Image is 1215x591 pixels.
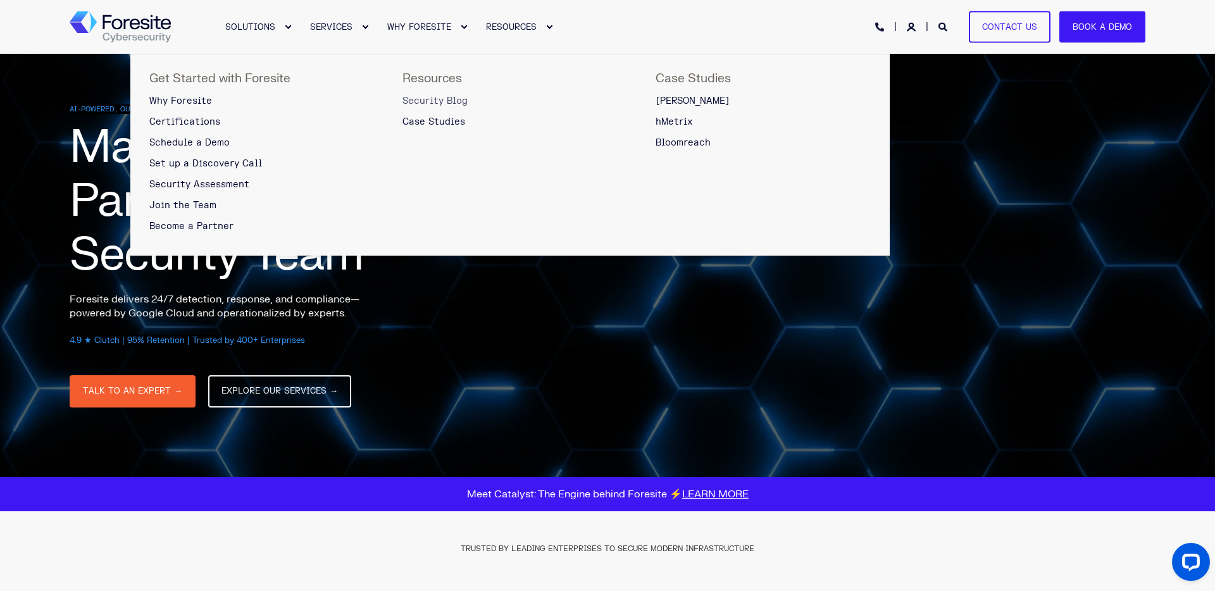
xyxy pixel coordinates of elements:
[149,200,216,211] span: Join the Team
[461,544,754,554] span: TRUSTED BY LEADING ENTERPRISES TO SECURE MODERN INFRASTRUCTURE
[486,22,537,32] span: RESOURCES
[149,221,234,232] span: Become a Partner
[70,375,196,407] a: TALK TO AN EXPERT →
[149,96,212,106] span: Why Foresite
[938,21,950,32] a: Open Search
[656,96,730,106] span: [PERSON_NAME]
[907,21,918,32] a: Login
[208,375,351,407] a: EXPLORE OUR SERVICES →
[969,11,1050,43] a: Contact Us
[225,22,275,32] span: SOLUTIONS
[149,137,230,148] span: Schedule a Demo
[656,137,711,148] span: Bloomreach
[70,11,171,43] a: Back to Home
[656,116,693,127] span: hMetrix
[70,11,171,43] img: Foresite logo, a hexagon shape of blues with a directional arrow to the right hand side, and the ...
[1162,538,1215,591] iframe: LiveChat chat widget
[402,116,465,127] span: Case Studies
[656,71,731,86] span: Case Studies
[467,488,749,501] span: Meet Catalyst: The Engine behind Foresite ⚡️
[460,23,468,31] div: Expand WHY FORESITE
[149,158,262,169] span: Set up a Discovery Call
[149,179,249,190] span: Security Assessment
[361,23,369,31] div: Expand SERVICES
[402,71,462,86] span: Resources
[1059,11,1145,43] a: Book a Demo
[402,96,468,106] span: Security Blog
[284,23,292,31] div: Expand SOLUTIONS
[545,23,553,31] div: Expand RESOURCES
[149,116,220,127] span: Certifications
[70,335,305,345] span: 4.9 ★ Clutch | 95% Retention | Trusted by 400+ Enterprises
[70,292,386,320] p: Foresite delivers 24/7 detection, response, and compliance—powered by Google Cloud and operationa...
[149,71,290,86] span: Get Started with Foresite
[682,488,749,501] a: LEARN MORE
[387,22,451,32] span: WHY FORESITE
